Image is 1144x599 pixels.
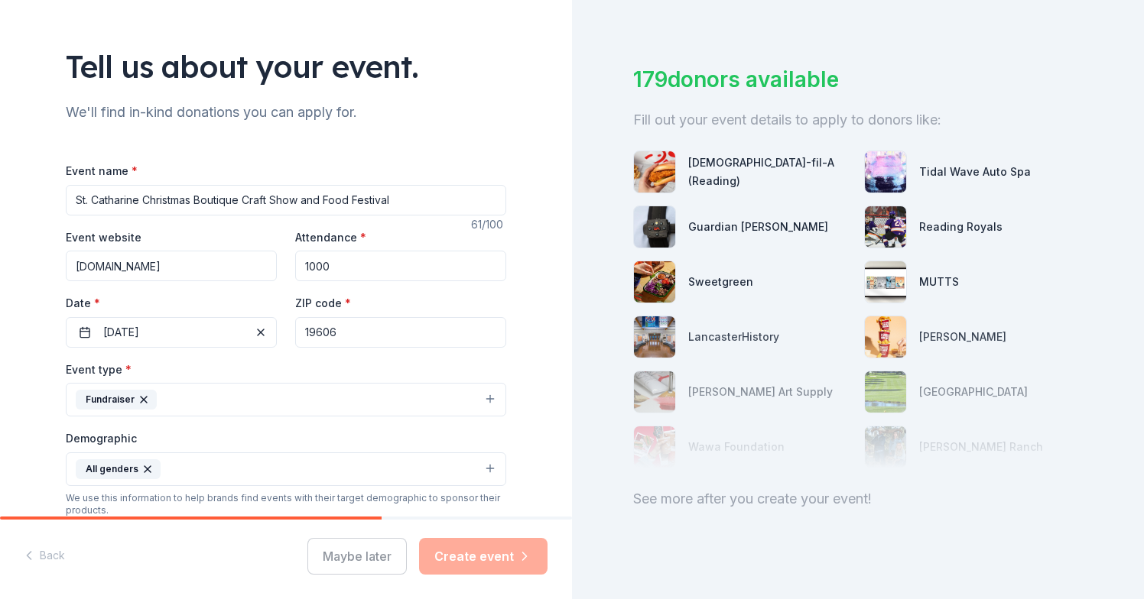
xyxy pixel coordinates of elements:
img: photo for Sweetgreen [634,261,675,303]
div: Fill out your event details to apply to donors like: [633,108,1083,132]
div: All genders [76,459,161,479]
div: We use this information to help brands find events with their target demographic to sponsor their... [66,492,506,516]
button: Fundraiser [66,383,506,416]
label: Date [66,296,277,311]
button: All genders [66,452,506,486]
div: See more after you create your event! [633,487,1083,511]
div: Tell us about your event. [66,45,506,88]
div: Tidal Wave Auto Spa [919,163,1031,181]
label: Attendance [295,230,366,245]
label: Demographic [66,431,137,446]
div: 179 donors available [633,63,1083,96]
label: Event type [66,362,132,377]
div: We'll find in-kind donations you can apply for. [66,100,506,125]
div: Sweetgreen [688,273,753,291]
button: [DATE] [66,317,277,348]
img: photo for Tidal Wave Auto Spa [865,151,906,193]
div: 61 /100 [471,215,506,234]
img: photo for Reading Royals [865,206,906,248]
input: https://www... [66,251,277,281]
div: [DEMOGRAPHIC_DATA]-fil-A (Reading) [688,154,852,190]
div: Fundraiser [76,390,157,410]
input: 20 [295,251,506,281]
label: Event website [66,230,141,245]
label: ZIP code [295,296,351,311]
div: Reading Royals [919,218,1003,236]
div: MUTTS [919,273,959,291]
img: photo for Chick-fil-A (Reading) [634,151,675,193]
div: Guardian [PERSON_NAME] [688,218,828,236]
label: Event name [66,164,138,179]
input: Spring Fundraiser [66,185,506,215]
img: photo for Guardian Angel Device [634,206,675,248]
input: 12345 (U.S. only) [295,317,506,348]
img: photo for MUTTS [865,261,906,303]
